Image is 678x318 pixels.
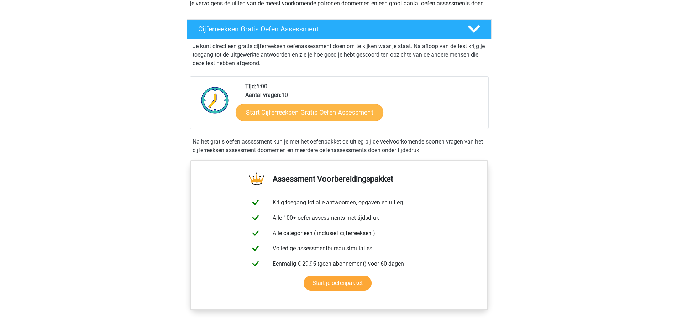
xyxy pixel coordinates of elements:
[190,137,489,155] div: Na het gratis oefen assessment kun je met het oefenpakket de uitleg bij de veelvoorkomende soorte...
[245,92,282,98] b: Aantal vragen:
[198,25,456,33] h4: Cijferreeksen Gratis Oefen Assessment
[184,19,494,39] a: Cijferreeksen Gratis Oefen Assessment
[197,82,233,118] img: Klok
[304,276,372,291] a: Start je oefenpakket
[193,42,486,68] p: Je kunt direct een gratis cijferreeksen oefenassessment doen om te kijken waar je staat. Na afloo...
[245,83,256,90] b: Tijd:
[236,104,383,121] a: Start Cijferreeksen Gratis Oefen Assessment
[240,82,488,129] div: 6:00 10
